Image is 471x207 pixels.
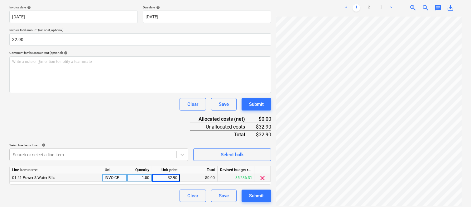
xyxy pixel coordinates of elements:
div: Comment for the accountant (optional) [9,51,271,55]
div: Total [190,131,255,138]
button: Select bulk [193,148,271,161]
div: Allocated costs (net) [190,115,255,123]
div: $5,286.31 [218,174,255,182]
div: Revised budget remaining [218,166,255,174]
div: Unit [102,166,127,174]
div: Quantity [127,166,152,174]
button: Submit [242,190,271,202]
span: clear [259,174,267,182]
div: Invoice date [9,5,138,9]
div: $32.90 [255,131,271,138]
div: $0.00 [180,174,218,182]
div: Submit [249,192,264,200]
span: help [155,6,160,9]
div: Select line-items to add [9,143,188,147]
p: Invoice total amount (net cost, optional) [9,28,271,33]
input: Invoice date not specified [9,11,138,23]
span: help [26,6,31,9]
div: $32.90 [255,123,271,131]
div: 1.00 [130,174,149,182]
div: Clear [187,100,198,108]
input: Due date not specified [143,11,271,23]
div: Total [180,166,218,174]
button: Submit [242,98,271,111]
div: Line-item name [10,166,102,174]
div: Save [219,192,229,200]
button: Clear [180,190,206,202]
div: Unallocated costs [190,123,255,131]
div: Select bulk [221,151,244,159]
div: Submit [249,100,264,108]
span: help [41,143,46,147]
div: INVOICE [102,174,127,182]
input: Invoice total amount (net cost, optional) [9,33,271,46]
button: Save [211,98,237,111]
iframe: Chat Widget [440,177,471,207]
button: Save [211,190,237,202]
span: 01.41 Power & Water Bills [12,176,55,180]
div: Clear [187,192,198,200]
div: Due date [143,5,271,9]
span: help [63,51,68,55]
div: Unit price [152,166,180,174]
div: Save [219,100,229,108]
button: Clear [180,98,206,111]
div: $0.00 [255,115,271,123]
